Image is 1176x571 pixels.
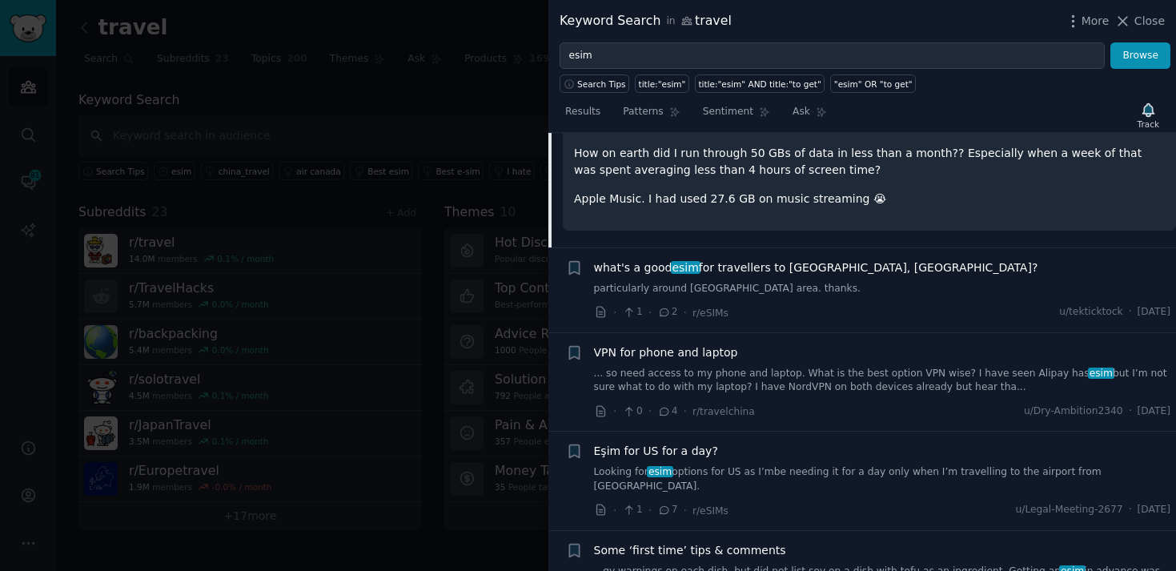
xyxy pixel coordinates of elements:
span: · [648,403,652,420]
a: Patterns [617,99,685,132]
span: [DATE] [1138,503,1170,517]
a: title:"esim" [635,74,689,93]
span: More [1082,13,1110,30]
span: u/Dry-Ambition2340 [1024,404,1123,419]
a: Sentiment [697,99,776,132]
span: · [1129,404,1132,419]
span: esim [671,261,700,274]
span: · [648,502,652,519]
span: · [684,403,687,420]
a: title:"esim" AND title:"to get" [695,74,825,93]
span: [DATE] [1138,305,1170,320]
span: · [684,502,687,519]
span: 0 [622,404,642,419]
button: Browse [1110,42,1170,70]
a: Looking foresimoptions for US as I’mbe needing it for a day only when I’m travelling to the airpo... [594,465,1171,493]
span: r/eSIMs [692,505,728,517]
span: Patterns [623,105,663,119]
button: Close [1114,13,1165,30]
a: "esim" OR "to get" [830,74,916,93]
a: Some ‘first time’ tips & comments [594,542,786,559]
div: Keyword Search travel [560,11,732,31]
input: Try a keyword related to your business [560,42,1105,70]
div: title:"esim" [639,78,686,90]
p: Apple Music. I️ had used 27.6 GB on music streaming 😭 [574,191,1165,207]
a: particularly around [GEOGRAPHIC_DATA] area. thanks. [594,282,1171,296]
button: Track [1132,99,1165,132]
span: · [613,502,616,519]
span: 2 [657,305,677,320]
a: Ask [787,99,833,132]
span: · [1129,503,1132,517]
a: Eşim for US for a day? [594,443,718,460]
a: VPN for phone and laptop [594,344,738,361]
span: what's a good for travellers to [GEOGRAPHIC_DATA], [GEOGRAPHIC_DATA]? [594,259,1038,276]
span: · [1129,305,1132,320]
span: Search Tips [577,78,626,90]
span: 1 [622,305,642,320]
span: Results [565,105,600,119]
span: 4 [657,404,677,419]
span: esim [1088,368,1114,379]
span: 1 [622,503,642,517]
span: Ask [793,105,810,119]
span: · [684,304,687,321]
a: ... so need access to my phone and laptop. What is the best option VPN wise? I have seen Alipay h... [594,367,1171,395]
span: in [666,14,675,29]
button: More [1065,13,1110,30]
span: [DATE] [1138,404,1170,419]
p: How on earth did I️ run through 50 GBs of data in less than a month?? Especially when a week of t... [574,145,1165,179]
span: 7 [657,503,677,517]
button: Search Tips [560,74,629,93]
span: Close [1134,13,1165,30]
span: · [613,304,616,321]
span: esim [647,466,673,477]
span: · [613,403,616,420]
div: title:"esim" AND title:"to get" [698,78,821,90]
span: u/tekticktock [1059,305,1123,320]
a: what's a goodesimfor travellers to [GEOGRAPHIC_DATA], [GEOGRAPHIC_DATA]? [594,259,1038,276]
span: · [648,304,652,321]
span: Sentiment [703,105,753,119]
a: Results [560,99,606,132]
div: "esim" OR "to get" [834,78,913,90]
span: u/Legal-Meeting-2677 [1016,503,1123,517]
div: Track [1138,119,1159,130]
span: r/eSIMs [692,308,728,319]
span: r/travelchina [692,406,755,417]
